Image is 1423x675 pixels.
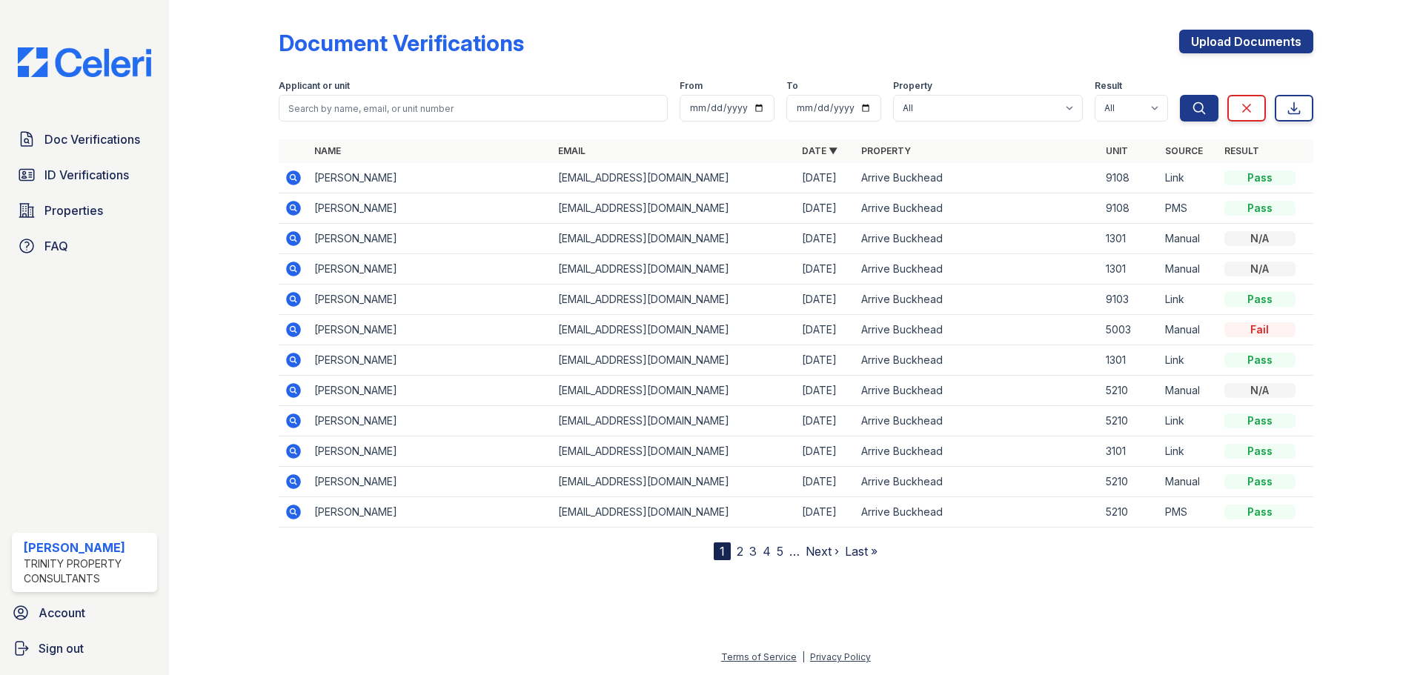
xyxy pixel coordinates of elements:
div: Fail [1224,322,1296,337]
td: [PERSON_NAME] [308,224,552,254]
td: Arrive Buckhead [855,497,1099,528]
td: [DATE] [796,406,855,436]
td: [DATE] [796,193,855,224]
div: Pass [1224,474,1296,489]
img: CE_Logo_Blue-a8612792a0a2168367f1c8372b55b34899dd931a85d93a1a3d3e32e68fde9ad4.png [6,47,163,77]
td: [EMAIL_ADDRESS][DOMAIN_NAME] [552,467,796,497]
td: [DATE] [796,467,855,497]
td: [EMAIL_ADDRESS][DOMAIN_NAME] [552,406,796,436]
a: Source [1165,145,1203,156]
td: Link [1159,163,1218,193]
td: [PERSON_NAME] [308,406,552,436]
td: [EMAIL_ADDRESS][DOMAIN_NAME] [552,224,796,254]
a: Date ▼ [802,145,837,156]
td: [PERSON_NAME] [308,436,552,467]
td: [DATE] [796,163,855,193]
td: [EMAIL_ADDRESS][DOMAIN_NAME] [552,345,796,376]
span: Account [39,604,85,622]
a: Sign out [6,634,163,663]
td: 5210 [1100,497,1159,528]
div: Trinity Property Consultants [24,556,151,586]
td: Arrive Buckhead [855,406,1099,436]
td: 9108 [1100,193,1159,224]
a: Email [558,145,586,156]
td: Manual [1159,224,1218,254]
td: Arrive Buckhead [855,193,1099,224]
td: Link [1159,436,1218,467]
td: [EMAIL_ADDRESS][DOMAIN_NAME] [552,254,796,285]
div: Pass [1224,444,1296,459]
td: [PERSON_NAME] [308,163,552,193]
div: N/A [1224,383,1296,398]
td: 3101 [1100,436,1159,467]
td: Arrive Buckhead [855,467,1099,497]
td: Link [1159,406,1218,436]
td: Manual [1159,467,1218,497]
label: To [786,80,798,92]
td: [PERSON_NAME] [308,254,552,285]
td: Arrive Buckhead [855,163,1099,193]
a: Last » [845,544,878,559]
td: [PERSON_NAME] [308,497,552,528]
div: Pass [1224,170,1296,185]
a: Terms of Service [721,651,797,662]
td: 9103 [1100,285,1159,315]
a: 4 [763,544,771,559]
label: Applicant or unit [279,80,350,92]
td: PMS [1159,193,1218,224]
td: [DATE] [796,497,855,528]
td: [EMAIL_ADDRESS][DOMAIN_NAME] [552,376,796,406]
a: 3 [749,544,757,559]
div: | [802,651,805,662]
div: Pass [1224,353,1296,368]
a: Property [861,145,911,156]
div: Pass [1224,413,1296,428]
td: 5210 [1100,376,1159,406]
label: From [680,80,703,92]
td: Arrive Buckhead [855,315,1099,345]
td: PMS [1159,497,1218,528]
a: 2 [737,544,743,559]
span: FAQ [44,237,68,255]
input: Search by name, email, or unit number [279,95,668,122]
a: Properties [12,196,157,225]
div: N/A [1224,262,1296,276]
td: [PERSON_NAME] [308,315,552,345]
td: Arrive Buckhead [855,376,1099,406]
span: … [789,542,800,560]
td: [DATE] [796,436,855,467]
td: 5210 [1100,467,1159,497]
td: [DATE] [796,254,855,285]
div: Document Verifications [279,30,524,56]
div: 1 [714,542,731,560]
td: Manual [1159,315,1218,345]
td: [DATE] [796,285,855,315]
td: [EMAIL_ADDRESS][DOMAIN_NAME] [552,285,796,315]
td: [PERSON_NAME] [308,193,552,224]
td: 5003 [1100,315,1159,345]
a: Doc Verifications [12,124,157,154]
a: Upload Documents [1179,30,1313,53]
label: Property [893,80,932,92]
div: [PERSON_NAME] [24,539,151,556]
a: Unit [1106,145,1128,156]
a: FAQ [12,231,157,261]
td: Manual [1159,254,1218,285]
td: Link [1159,285,1218,315]
td: [EMAIL_ADDRESS][DOMAIN_NAME] [552,497,796,528]
td: [DATE] [796,224,855,254]
div: Pass [1224,201,1296,216]
span: Properties [44,202,103,219]
a: Name [314,145,341,156]
a: Next › [806,544,839,559]
span: Sign out [39,639,84,657]
td: 1301 [1100,254,1159,285]
td: 1301 [1100,345,1159,376]
td: [EMAIL_ADDRESS][DOMAIN_NAME] [552,193,796,224]
a: 5 [777,544,783,559]
td: Link [1159,345,1218,376]
td: 1301 [1100,224,1159,254]
td: Arrive Buckhead [855,436,1099,467]
td: [DATE] [796,376,855,406]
